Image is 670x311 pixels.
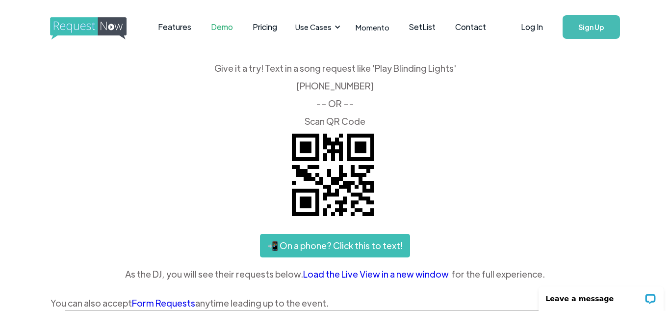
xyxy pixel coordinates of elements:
[563,15,620,39] a: Sign Up
[50,17,124,37] a: home
[51,296,619,311] div: You can also accept anytime leading up to the event.
[532,280,670,311] iframe: LiveChat chat widget
[51,64,619,126] div: Give it a try! Text in a song request like 'Play Blinding Lights' ‍ [PHONE_NUMBER] -- OR -- ‍ Sca...
[51,267,619,282] div: As the DJ, you will see their requests below. for the full experience.
[132,297,195,309] a: Form Requests
[445,12,496,42] a: Contact
[50,17,145,40] img: requestnow logo
[399,12,445,42] a: SetList
[201,12,243,42] a: Demo
[284,126,382,224] img: QR code
[346,13,399,42] a: Momento
[511,10,553,44] a: Log In
[260,234,410,257] a: 📲 On a phone? Click this to text!
[295,22,332,32] div: Use Cases
[289,12,343,42] div: Use Cases
[303,267,451,282] a: Load the Live View in a new window
[243,12,287,42] a: Pricing
[148,12,201,42] a: Features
